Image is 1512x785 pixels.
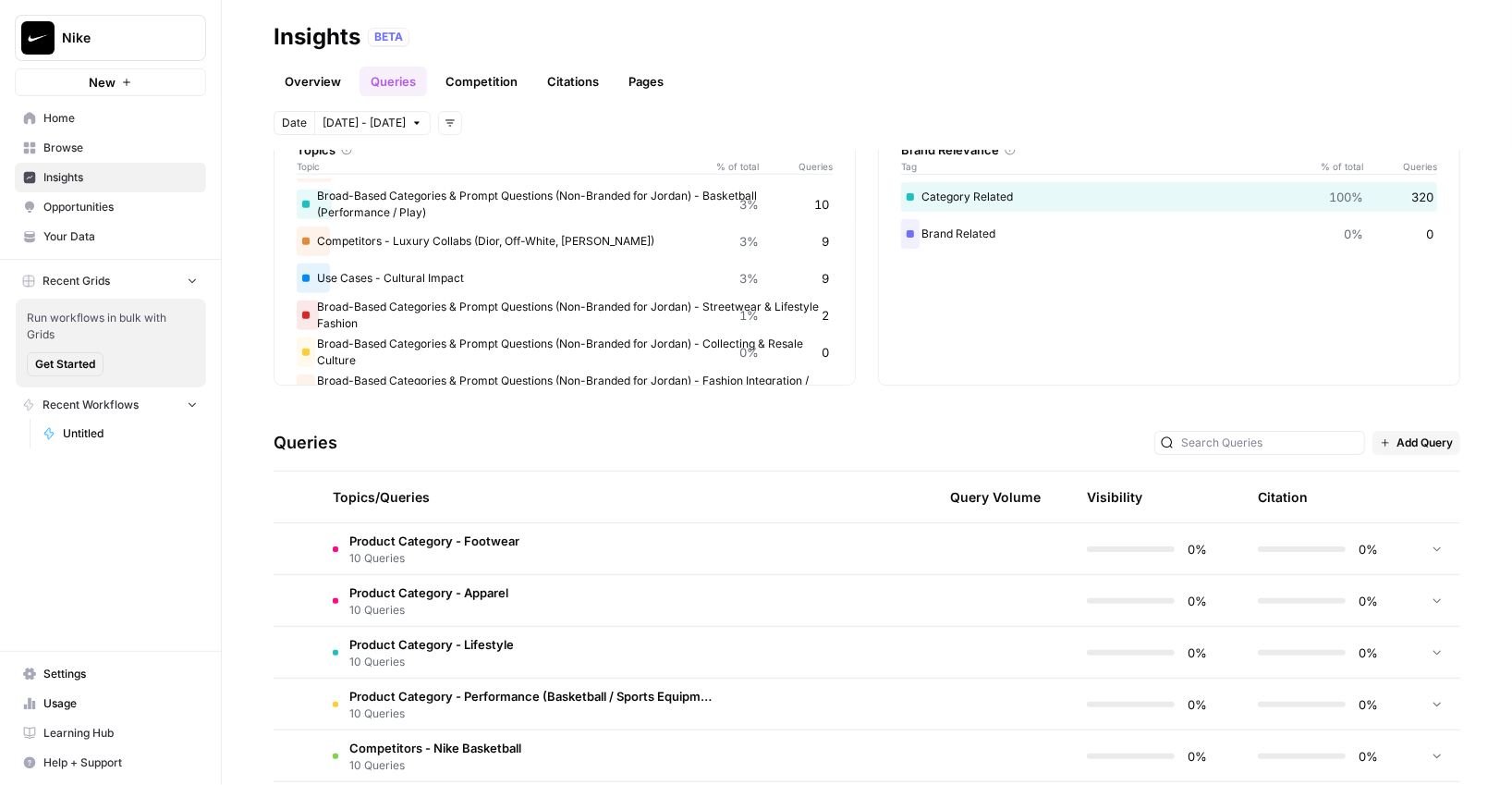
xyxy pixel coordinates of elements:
[274,22,360,52] div: Insights
[15,68,206,96] button: New
[1186,644,1207,662] span: 0%
[15,659,206,689] a: Settings
[297,301,833,330] div: Broad-Based Categories & Prompt Questions (Non-Branded for Jordan) - Streetwear & Lifestyle Fashion
[21,21,55,55] img: Nike Logo
[759,159,833,174] span: Queries
[739,306,759,325] span: 1%
[15,192,206,222] a: Opportunities
[43,666,198,682] span: Settings
[1357,695,1378,714] span: 0%
[349,739,521,757] span: Competitors - Nike Basketball
[1357,747,1378,766] span: 0%
[35,356,95,373] span: Get Started
[323,115,406,131] span: [DATE] - [DATE]
[1308,159,1363,174] span: % of total
[1186,592,1207,610] span: 0%
[950,488,1041,507] span: Query Volume
[1344,225,1363,243] span: 0%
[1186,695,1207,714] span: 0%
[1329,188,1363,206] span: 100%
[349,550,519,567] span: 10 Queries
[349,602,508,619] span: 10 Queries
[703,159,759,174] span: % of total
[43,725,198,742] span: Learning Hub
[314,111,431,135] button: [DATE] - [DATE]
[349,583,508,602] span: Product Category - Apparel
[901,182,1437,212] div: Category Related
[43,169,198,186] span: Insights
[822,232,829,251] span: 9
[297,337,833,367] div: Broad-Based Categories & Prompt Questions (Non-Branded for Jordan) - Collecting & Resale Culture
[349,757,521,774] span: 10 Queries
[434,67,529,96] a: Competition
[274,67,352,96] a: Overview
[297,264,833,293] div: Use Cases - Cultural Impact
[297,190,833,219] div: Broad-Based Categories & Prompt Questions (Non-Branded for Jordan) - Basketball (Performance / Play)
[15,133,206,163] a: Browse
[901,219,1437,249] div: Brand Related
[1357,540,1378,558] span: 0%
[43,140,198,156] span: Browse
[1363,159,1437,174] span: Queries
[15,104,206,133] a: Home
[297,374,833,404] div: Broad-Based Categories & Prompt Questions (Non-Branded for Jordan) - Fashion Integration / High F...
[349,532,519,550] span: Product Category - Footwear
[43,754,198,771] span: Help + Support
[34,419,206,448] a: Untitled
[43,110,198,127] span: Home
[1411,188,1433,206] span: 320
[349,687,715,705] span: Product Category - Performance (Basketball / Sports Equipment)
[43,199,198,215] span: Opportunities
[333,472,715,522] div: Topics/Queries
[15,689,206,718] a: Usage
[901,159,1308,174] span: Tag
[1357,644,1378,662] span: 0%
[822,306,829,325] span: 2
[349,635,514,654] span: Product Category - Lifestyle
[27,310,195,343] span: Run workflows in bulk with Grids
[43,397,139,413] span: Recent Workflows
[814,195,829,214] span: 10
[62,29,174,47] span: Nike
[822,380,829,399] span: 0
[1372,431,1460,455] button: Add Query
[1186,540,1207,558] span: 0%
[349,705,715,722] span: 10 Queries
[368,28,409,46] div: BETA
[15,163,206,192] a: Insights
[1396,435,1453,451] span: Add Query
[739,232,759,251] span: 3%
[15,267,206,295] button: Recent Grids
[349,654,514,670] span: 10 Queries
[297,159,703,174] span: Topic
[43,228,198,245] span: Your Data
[822,269,829,288] span: 9
[274,430,337,456] h3: Queries
[27,352,104,376] button: Get Started
[360,67,427,96] a: Queries
[15,222,206,251] a: Your Data
[15,718,206,748] a: Learning Hub
[1357,592,1378,610] span: 0%
[1181,434,1359,452] input: Search Queries
[15,15,206,61] button: Workspace: Nike
[739,195,759,214] span: 3%
[1186,747,1207,766] span: 0%
[15,748,206,778] button: Help + Support
[43,273,110,289] span: Recent Grids
[297,227,833,256] div: Competitors - Luxury Collabs (Dior, Off-White, [PERSON_NAME])
[739,380,759,399] span: 0%
[536,67,610,96] a: Citations
[89,73,116,92] span: New
[1426,225,1433,243] span: 0
[739,343,759,362] span: 0%
[822,343,829,362] span: 0
[617,67,675,96] a: Pages
[1087,488,1142,507] div: Visibility
[1258,472,1308,522] div: Citation
[63,425,198,442] span: Untitled
[15,391,206,419] button: Recent Workflows
[282,115,307,131] span: Date
[739,269,759,288] span: 3%
[43,695,198,712] span: Usage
